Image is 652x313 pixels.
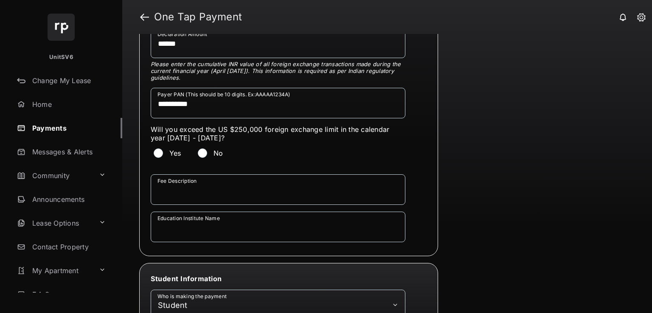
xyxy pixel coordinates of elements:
a: Home [14,94,122,115]
a: Community [14,165,96,186]
a: Contact Property [14,237,122,257]
a: Payments [14,118,122,138]
strong: One Tap Payment [154,12,242,22]
span: Student Information [151,274,222,283]
p: UnitSV6 [49,53,73,61]
img: svg+xml;base64,PHN2ZyB4bWxucz0iaHR0cDovL3d3dy53My5vcmcvMjAwMC9zdmciIHdpZHRoPSI2NCIgaGVpZ2h0PSI2NC... [48,14,75,41]
label: No [214,149,223,157]
a: Announcements [14,189,122,210]
a: My Apartment [14,260,96,281]
a: Messages & Alerts [14,142,122,162]
a: F.A.Q. [14,284,122,305]
a: Change My Lease [14,70,122,91]
label: Yes [169,149,181,157]
span: Please enter the cumulative INR value of all foreign exchange transactions made during the curren... [151,61,405,81]
a: Lease Options [14,213,96,233]
label: Will you exceed the US $250,000 foreign exchange limit in the calendar year [DATE] - [DATE]? [151,125,405,142]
